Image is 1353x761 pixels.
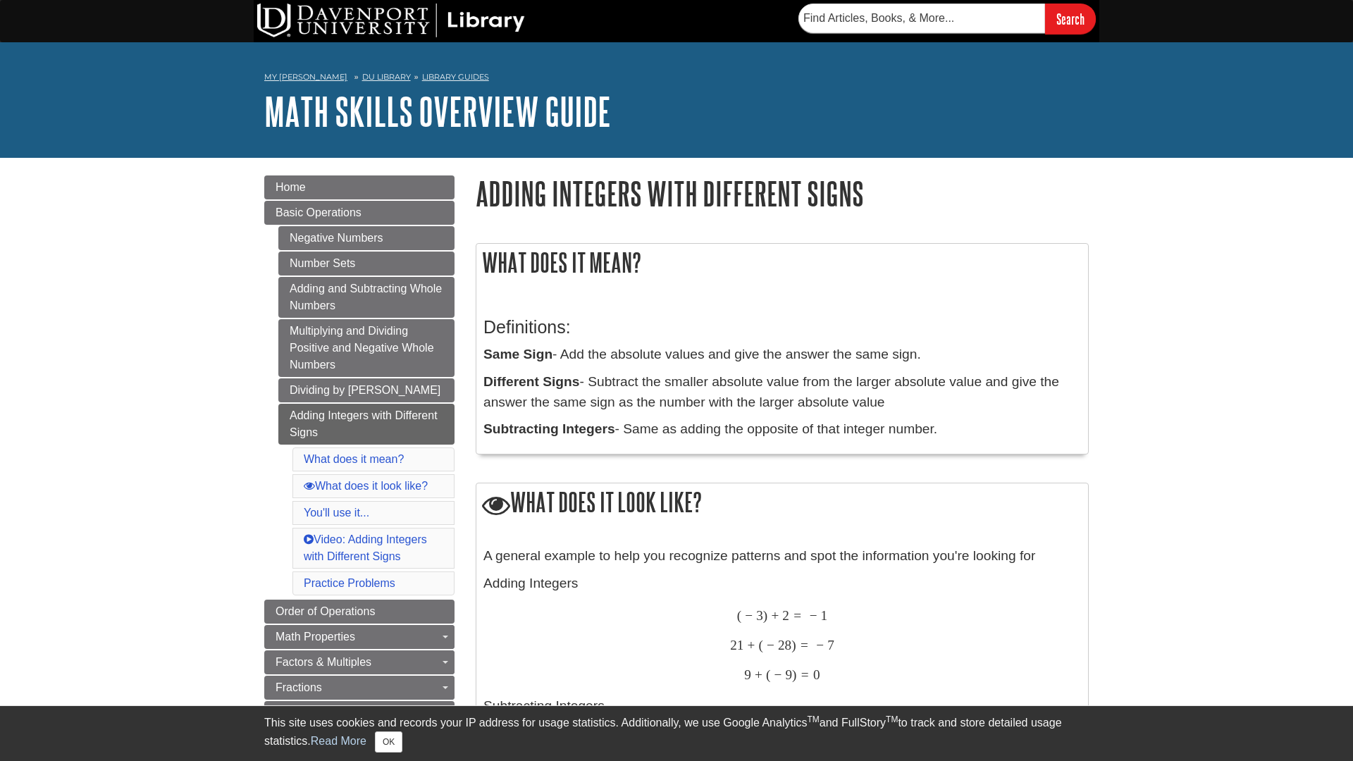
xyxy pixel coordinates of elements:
span: − [816,637,824,653]
span: 2 [782,607,789,624]
span: − [774,667,782,683]
a: Basic Operations [264,201,455,225]
span: 9 [744,667,751,683]
p: A general example to help you recognize patterns and spot the information you're looking for [483,546,1081,567]
a: Adding and Subtracting Whole Numbers [278,277,455,318]
a: Adding Integers with Different Signs [278,404,455,445]
h1: Adding Integers with Different Signs [476,175,1089,211]
a: Read More [311,735,366,747]
a: Dividing by [PERSON_NAME] [278,378,455,402]
span: Fractions [276,681,322,693]
span: Basic Operations [276,206,362,218]
h3: Definitions: [483,317,1081,338]
span: Order of Operations [276,605,375,617]
span: 21 [730,637,743,653]
p: - Subtract the smaller absolute value from the larger absolute value and give the answer the same... [483,372,1081,413]
span: 0 [813,667,820,683]
span: ( [758,637,762,653]
a: Multiplying and Dividing Positive and Negative Whole Numbers [278,319,455,377]
a: Factors & Multiples [264,650,455,674]
span: 9 [785,667,792,683]
a: You'll use it... [304,507,369,519]
span: = [801,667,809,683]
span: ( [766,667,770,683]
a: Math Properties [264,625,455,649]
span: − [767,637,774,653]
input: Search [1045,4,1096,34]
span: − [745,607,753,624]
span: Home [276,181,306,193]
span: + [755,667,762,683]
a: Home [264,175,455,199]
span: Math Properties [276,631,355,643]
button: Close [375,731,402,753]
form: Searches DU Library's articles, books, and more [798,4,1096,34]
a: Practice Problems [304,577,395,589]
a: My [PERSON_NAME] [264,71,347,83]
a: Number Sets [278,252,455,276]
h2: What does it mean? [476,244,1088,281]
span: ) [792,667,796,683]
span: Factors & Multiples [276,656,371,668]
span: = [801,637,808,653]
img: DU Library [257,4,525,37]
sup: TM [886,714,898,724]
span: + [771,607,779,624]
span: 7 [827,637,834,653]
span: 1 [821,607,828,624]
a: Decimals [264,701,455,725]
a: Library Guides [422,72,489,82]
p: - Same as adding the opposite of that integer number. [483,419,1081,440]
b: Subtracting Integers [483,421,615,436]
a: What does it mean? [304,453,404,465]
a: Negative Numbers [278,226,455,250]
h2: What does it look like? [476,483,1088,524]
b: Same Sign [483,347,552,361]
span: ( [737,607,741,624]
span: + [748,637,755,653]
span: 28 [778,637,791,653]
sup: TM [807,714,819,724]
span: = [793,607,801,624]
a: What does it look like? [304,480,428,492]
div: This site uses cookies and records your IP address for usage statistics. Additionally, we use Goo... [264,714,1089,753]
span: − [810,607,817,624]
a: Order of Operations [264,600,455,624]
nav: breadcrumb [264,68,1089,90]
span: ) [791,637,796,653]
a: Math Skills Overview Guide [264,89,611,133]
input: Find Articles, Books, & More... [798,4,1045,33]
span: 3 [756,607,763,624]
a: DU Library [362,72,411,82]
a: Video: Adding Integers with Different Signs [304,533,427,562]
span: ) [763,607,767,624]
p: - Add the absolute values and give the answer the same sign. [483,345,1081,365]
a: Fractions [264,676,455,700]
b: Different Signs [483,374,579,389]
